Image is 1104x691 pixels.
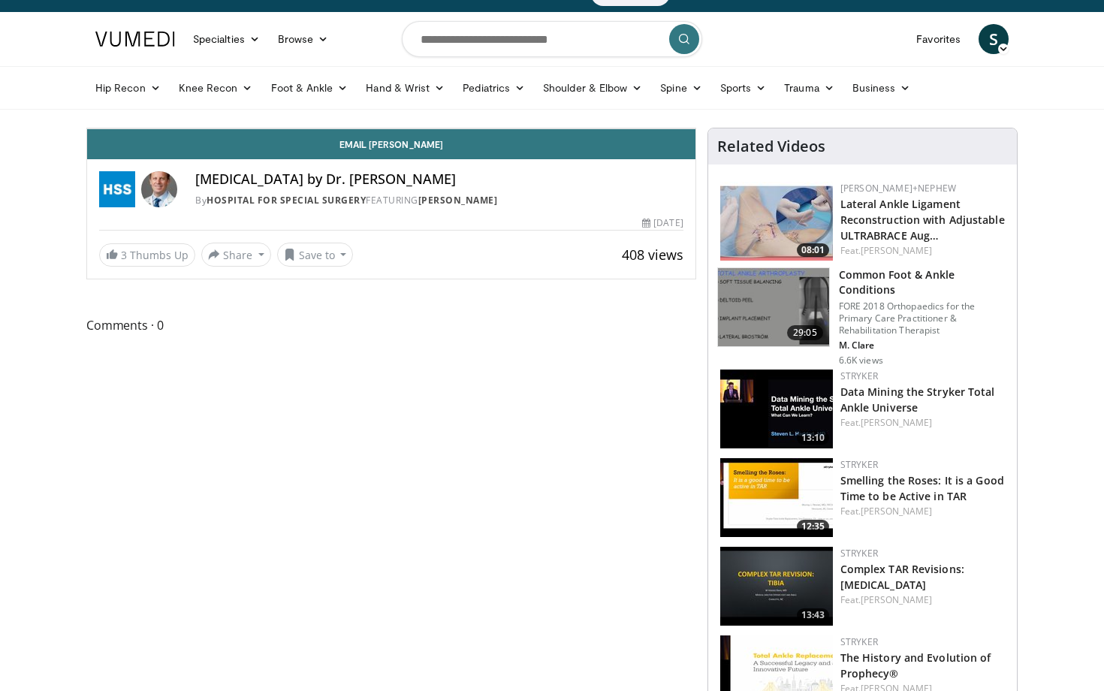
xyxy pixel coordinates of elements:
p: 6.6K views [839,355,883,367]
button: Share [201,243,271,267]
a: Email [PERSON_NAME] [87,129,695,159]
div: Feat. [840,244,1005,258]
span: 12:35 [797,520,829,533]
a: [PERSON_NAME] [861,244,932,257]
span: 3 [121,248,127,262]
a: Pediatrics [454,73,534,103]
input: Search topics, interventions [402,21,702,57]
a: 3 Thumbs Up [99,243,195,267]
a: Favorites [907,24,970,54]
a: 29:05 Common Foot & Ankle Conditions FORE 2018 Orthopaedics for the Primary Care Practitioner & R... [717,267,1008,367]
a: [PERSON_NAME] [861,593,932,606]
a: 12:35 [720,458,833,537]
a: Hip Recon [86,73,170,103]
div: [DATE] [642,216,683,230]
span: Comments 0 [86,315,696,335]
a: Trauma [775,73,843,103]
a: Foot & Ankle [262,73,357,103]
img: 6ece7218-3b5d-40f5-ae19-d9dd7468f08b.150x105_q85_crop-smart_upscale.jpg [718,268,829,346]
a: Sports [711,73,776,103]
a: Business [843,73,920,103]
a: Lateral Ankle Ligament Reconstruction with Adjustable ULTRABRACE Aug… [840,197,1005,243]
div: Feat. [840,416,1005,430]
img: VuMedi Logo [95,32,175,47]
a: Browse [269,24,338,54]
a: 13:43 [720,547,833,626]
a: [PERSON_NAME] [861,505,932,517]
a: Complex TAR Revisions: [MEDICAL_DATA] [840,562,964,592]
p: FORE 2018 Orthopaedics for the Primary Care Practitioner & Rehabilitation Therapist [839,300,1008,336]
h4: [MEDICAL_DATA] by Dr. [PERSON_NAME] [195,171,683,188]
a: Data Mining the Stryker Total Ankle Universe [840,385,995,415]
a: 08:01 [720,182,833,261]
a: Stryker [840,458,878,471]
a: [PERSON_NAME]+Nephew [840,182,956,195]
h3: Common Foot & Ankle Conditions [839,267,1008,297]
video-js: Video Player [87,128,695,129]
a: Spine [651,73,710,103]
div: Feat. [840,505,1005,518]
h4: Related Videos [717,137,825,155]
button: Save to [277,243,354,267]
a: Hand & Wrist [357,73,454,103]
img: 044b55f9-35d8-467a-a7ec-b25583c50434.150x105_q85_crop-smart_upscale.jpg [720,182,833,261]
span: 29:05 [787,325,823,340]
img: e850a339-bace-4409-a791-c78595670531.150x105_q85_crop-smart_upscale.jpg [720,370,833,448]
a: Stryker [840,547,878,560]
a: S [979,24,1009,54]
span: 408 views [622,246,683,264]
a: [PERSON_NAME] [861,416,932,429]
img: Avatar [141,171,177,207]
img: 45d0a095-064c-4e69-8b5d-3f4ab8fccbc0.150x105_q85_crop-smart_upscale.jpg [720,458,833,537]
a: 13:10 [720,370,833,448]
a: Shoulder & Elbow [534,73,651,103]
a: The History and Evolution of Prophecy® [840,650,991,680]
a: Specialties [184,24,269,54]
img: Hospital for Special Surgery [99,171,135,207]
a: [PERSON_NAME] [418,194,498,207]
a: Stryker [840,370,878,382]
div: By FEATURING [195,194,683,207]
a: Knee Recon [170,73,262,103]
a: Smelling the Roses: It is a Good Time to be Active in TAR [840,473,1004,503]
img: c521a948-c607-4185-ad3f-dfc1a398b046.150x105_q85_crop-smart_upscale.jpg [720,547,833,626]
span: 13:10 [797,431,829,445]
div: Feat. [840,593,1005,607]
span: 08:01 [797,243,829,257]
p: M. Clare [839,339,1008,352]
a: Stryker [840,635,878,648]
a: Hospital for Special Surgery [207,194,366,207]
span: 13:43 [797,608,829,622]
